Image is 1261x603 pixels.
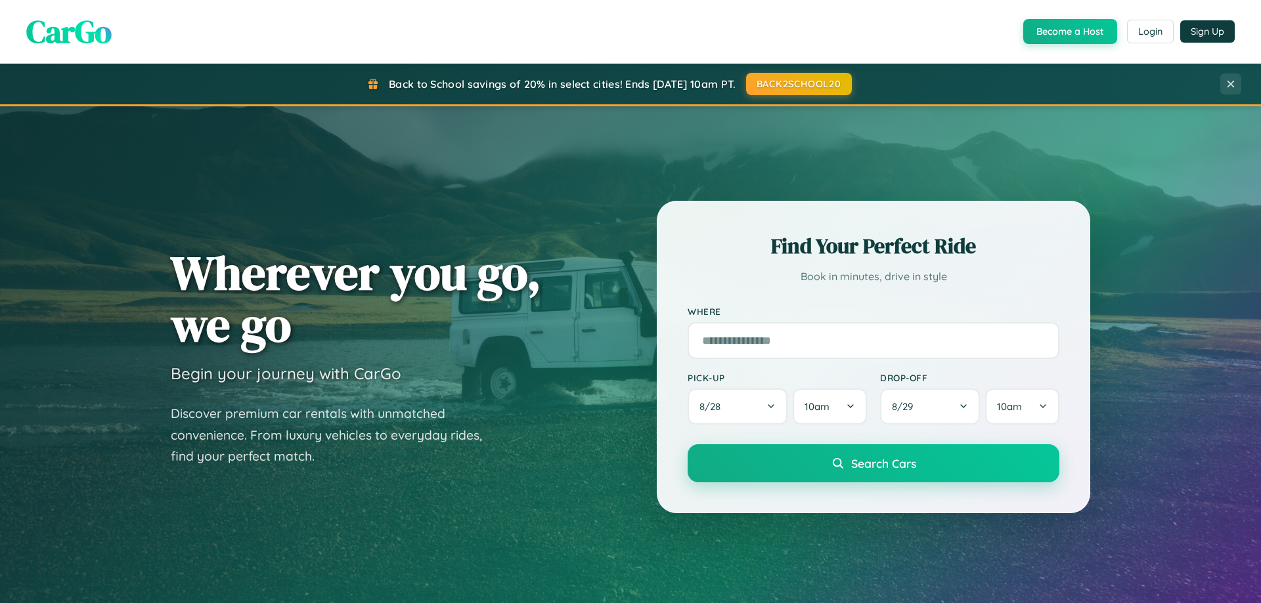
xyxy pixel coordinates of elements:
button: 8/28 [688,388,787,425]
span: 8 / 29 [892,400,919,413]
button: 8/29 [880,388,980,425]
span: Search Cars [851,456,916,470]
button: Sign Up [1180,20,1235,43]
label: Drop-off [880,372,1059,383]
button: 10am [985,388,1059,425]
h3: Begin your journey with CarGo [171,364,401,383]
button: Login [1127,20,1174,43]
p: Book in minutes, drive in style [688,267,1059,286]
span: 10am [805,400,830,413]
span: Back to School savings of 20% in select cities! Ends [DATE] 10am PT. [389,77,736,91]
button: Become a Host [1023,19,1117,44]
h2: Find Your Perfect Ride [688,232,1059,260]
span: 10am [997,400,1022,413]
button: Search Cars [688,444,1059,482]
label: Pick-up [688,372,867,383]
button: 10am [793,388,867,425]
h1: Wherever you go, we go [171,247,541,350]
label: Where [688,306,1059,317]
p: Discover premium car rentals with unmatched convenience. From luxury vehicles to everyday rides, ... [171,403,499,467]
span: 8 / 28 [699,400,727,413]
button: BACK2SCHOOL20 [746,73,852,95]
span: CarGo [26,10,112,53]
